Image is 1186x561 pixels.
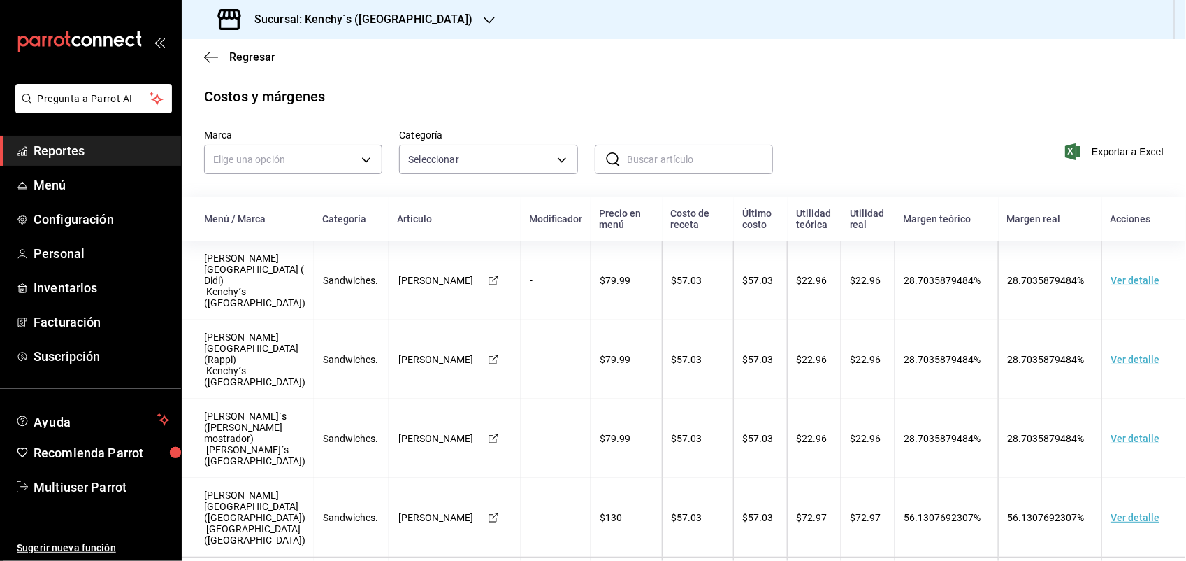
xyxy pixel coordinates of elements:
[1102,399,1186,478] td: Ver detalle
[398,354,474,365] div: [PERSON_NAME]
[398,433,474,444] div: [PERSON_NAME]
[1007,354,1084,365] span: 28.7035879484%
[788,197,841,241] th: Utilidad teórica
[182,399,314,478] td: [PERSON_NAME]´s ([PERSON_NAME] mostrador) [PERSON_NAME]´s ([GEOGRAPHIC_DATA])
[38,92,150,106] span: Pregunta a Parrot AI
[398,275,474,286] div: [PERSON_NAME]
[182,478,314,558] td: [PERSON_NAME][GEOGRAPHIC_DATA] ([GEOGRAPHIC_DATA]) [GEOGRAPHIC_DATA] ([GEOGRAPHIC_DATA])
[850,433,881,444] span: $22.96
[591,197,662,241] th: Precio en menú
[314,478,389,558] td: Sandwiches.
[1007,433,1084,444] span: 28.7035879484%
[314,241,389,320] td: Sandwiches.
[850,354,881,365] span: $22.96
[408,152,458,166] span: Seleccionar
[895,197,999,241] th: Margen teórico
[663,320,734,399] td: $57.03
[182,320,314,399] td: [PERSON_NAME][GEOGRAPHIC_DATA] (Rappi) Kenchy´s ([GEOGRAPHIC_DATA])
[34,141,170,160] span: Reportes
[850,275,881,286] span: $22.96
[204,50,275,64] button: Regresar
[663,197,734,241] th: Costo de receta
[34,176,170,194] span: Menú
[663,241,734,320] td: $57.03
[904,433,981,444] span: 28.7035879484%
[904,354,981,365] span: 28.7035879484%
[591,320,662,399] td: $79.99
[182,241,314,320] td: [PERSON_NAME][GEOGRAPHIC_DATA] ( Didi) Kenchy´s ([GEOGRAPHIC_DATA])
[591,241,662,320] td: $79.99
[734,320,788,399] td: $57.03
[1007,512,1084,523] span: 56.1307692307%
[1068,143,1164,160] button: Exportar a Excel
[182,197,314,241] th: Menú / Marca
[796,433,827,444] span: $22.96
[243,11,472,28] h3: Sucursal: Kenchy´s ([GEOGRAPHIC_DATA])
[229,50,275,64] span: Regresar
[314,320,389,399] td: Sandwiches.
[204,145,382,174] div: Elige una opción
[796,354,827,365] span: $22.96
[734,241,788,320] td: $57.03
[399,131,577,141] label: Categoría
[17,541,170,555] span: Sugerir nueva función
[398,512,474,523] div: [PERSON_NAME]
[10,101,172,116] a: Pregunta a Parrot AI
[15,84,172,113] button: Pregunta a Parrot AI
[904,512,981,523] span: 56.1307692307%
[154,36,165,48] button: open_drawer_menu
[1102,197,1186,241] th: Acciones
[734,399,788,478] td: $57.03
[663,399,734,478] td: $57.03
[521,320,591,399] td: -
[521,241,591,320] td: -
[796,512,827,523] span: $72.97
[663,478,734,558] td: $57.03
[389,197,521,241] th: Artículo
[796,275,827,286] span: $22.96
[34,347,170,366] span: Suscripción
[34,313,170,332] span: Facturación
[34,443,170,462] span: Recomienda Parrot
[34,210,170,229] span: Configuración
[627,145,773,173] input: Buscar artículo
[1102,320,1186,399] td: Ver detalle
[34,244,170,263] span: Personal
[204,131,382,141] label: Marca
[734,197,788,241] th: Último costo
[314,399,389,478] td: Sandwiches.
[734,478,788,558] td: $57.03
[521,478,591,558] td: -
[521,197,591,241] th: Modificador
[34,411,152,428] span: Ayuda
[591,478,662,558] td: $130
[1102,241,1186,320] td: Ver detalle
[34,478,170,497] span: Multiuser Parrot
[841,197,895,241] th: Utilidad real
[904,275,981,286] span: 28.7035879484%
[850,512,881,523] span: $72.97
[1007,275,1084,286] span: 28.7035879484%
[34,278,170,297] span: Inventarios
[591,399,662,478] td: $79.99
[999,197,1102,241] th: Margen real
[521,399,591,478] td: -
[314,197,389,241] th: Categoría
[1102,478,1186,558] td: Ver detalle
[204,86,325,107] div: Costos y márgenes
